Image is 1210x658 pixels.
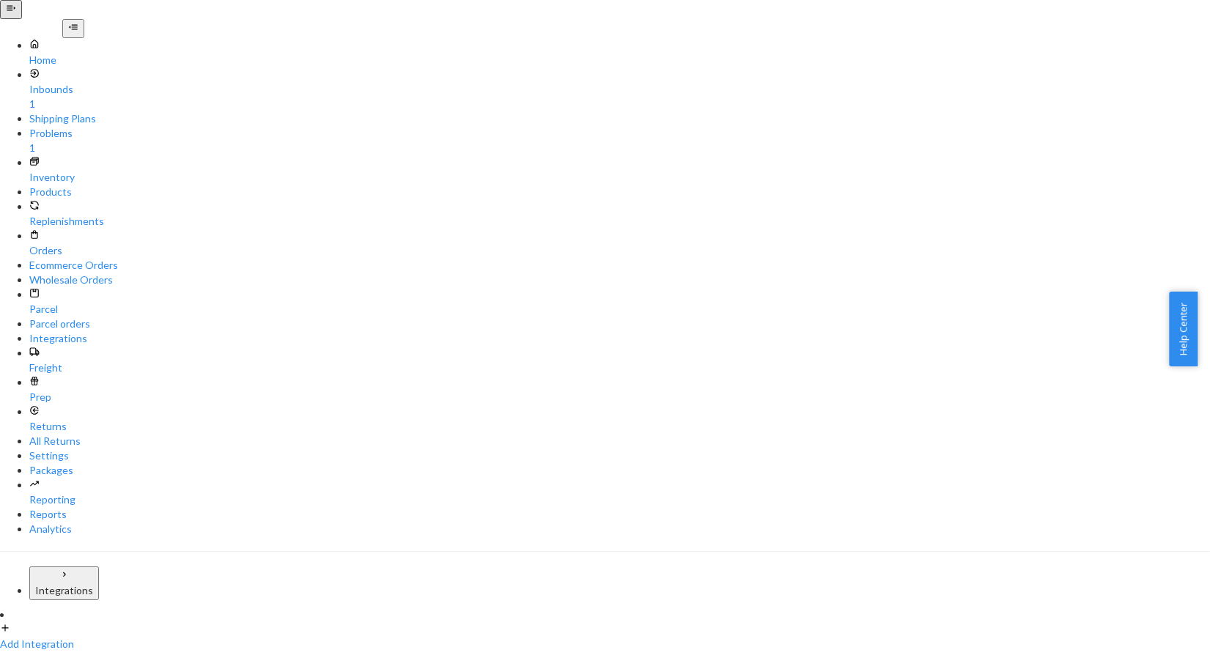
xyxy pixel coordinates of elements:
[29,317,1210,331] a: Parcel orders
[29,170,1210,185] div: Inventory
[29,419,1210,434] div: Returns
[29,126,1210,155] a: Problems1
[29,185,1210,199] a: Products
[35,583,93,598] div: Integrations
[29,287,1210,317] a: Parcel
[29,302,1210,317] div: Parcel
[29,155,1210,185] a: Inventory
[29,361,1210,375] div: Freight
[29,390,1210,404] div: Prep
[29,67,1210,111] a: Inbounds1
[29,522,1210,536] a: Analytics
[29,434,1210,448] a: All Returns
[29,478,1210,507] a: Reporting
[29,126,1210,141] div: Problems
[29,38,1210,67] a: Home
[29,463,1210,478] a: Packages
[29,97,1210,111] div: 1
[29,273,1210,287] a: Wholesale Orders
[29,141,1210,155] div: 1
[29,346,1210,375] a: Freight
[29,10,82,23] span: Support
[29,507,1210,522] a: Reports
[29,404,1210,434] a: Returns
[29,492,1210,507] div: Reporting
[29,111,1210,126] a: Shipping Plans
[29,243,1210,258] div: Orders
[1169,292,1198,366] button: Help Center
[29,214,1210,229] div: Replenishments
[29,448,1210,463] a: Settings
[62,19,84,38] button: Close Navigation
[29,53,1210,67] div: Home
[29,258,1210,273] a: Ecommerce Orders
[29,566,99,600] button: Integrations
[29,229,1210,258] a: Orders
[29,199,1210,229] a: Replenishments
[29,375,1210,404] a: Prep
[29,331,1210,346] a: Integrations
[29,82,1210,97] div: Inbounds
